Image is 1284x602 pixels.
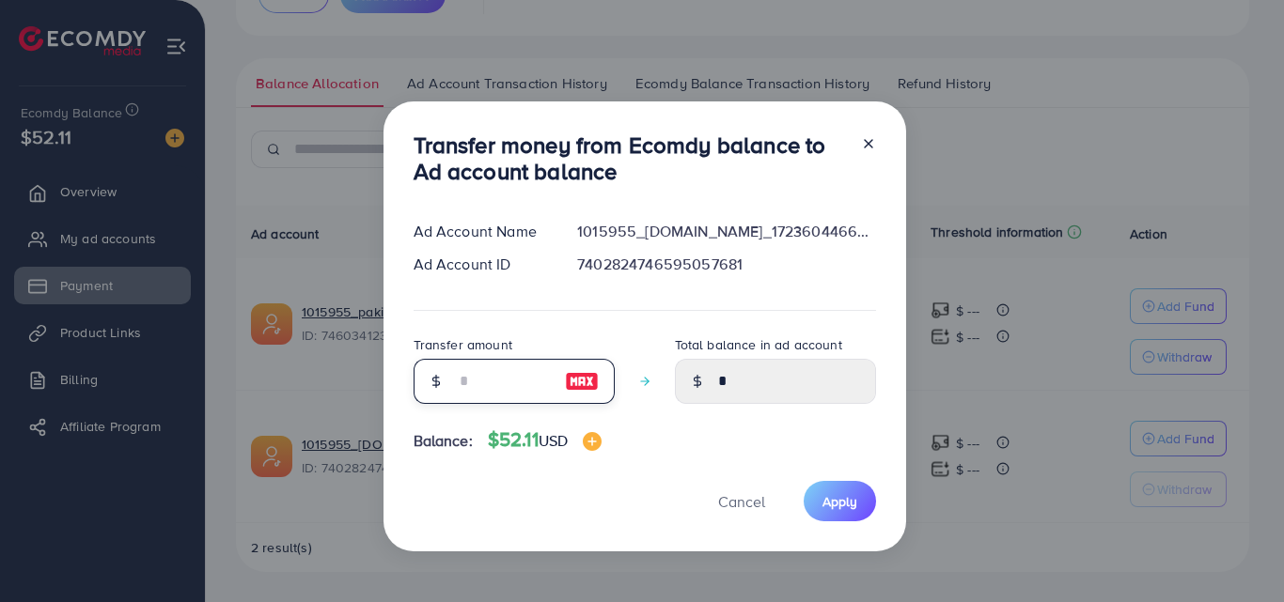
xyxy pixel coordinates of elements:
button: Cancel [695,481,789,521]
div: 7402824746595057681 [562,254,890,275]
div: 1015955_[DOMAIN_NAME]_1723604466394 [562,221,890,242]
span: Balance: [414,430,473,452]
span: Apply [822,492,857,511]
label: Total balance in ad account [675,335,842,354]
span: Cancel [718,491,765,512]
h4: $52.11 [488,428,602,452]
iframe: Chat [1204,517,1270,588]
div: Ad Account ID [399,254,563,275]
img: image [565,370,599,393]
label: Transfer amount [414,335,512,354]
div: Ad Account Name [399,221,563,242]
span: USD [539,430,568,451]
img: image [583,432,602,451]
h3: Transfer money from Ecomdy balance to Ad account balance [414,131,846,186]
button: Apply [804,481,876,521]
